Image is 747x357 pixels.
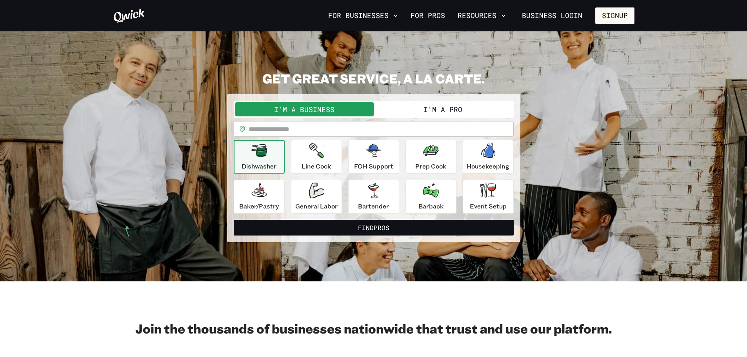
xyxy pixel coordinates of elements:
[454,9,509,22] button: Resources
[405,140,456,174] button: Prep Cook
[463,180,514,214] button: Event Setup
[234,140,285,174] button: Dishwasher
[302,161,331,171] p: Line Cook
[242,161,276,171] p: Dishwasher
[234,180,285,214] button: Baker/Pastry
[235,102,374,116] button: I'm a Business
[325,9,401,22] button: For Businesses
[515,7,589,24] a: Business Login
[113,321,634,336] h2: Join the thousands of businesses nationwide that trust and use our platform.
[291,180,342,214] button: General Labor
[239,201,279,211] p: Baker/Pastry
[405,180,456,214] button: Barback
[295,201,338,211] p: General Labor
[407,9,448,22] a: For Pros
[374,102,512,116] button: I'm a Pro
[234,220,514,236] button: FindPros
[227,71,520,86] h2: GET GREAT SERVICE, A LA CARTE.
[595,7,634,24] button: Signup
[415,161,446,171] p: Prep Cook
[467,161,509,171] p: Housekeeping
[358,201,389,211] p: Bartender
[354,161,393,171] p: FOH Support
[418,201,443,211] p: Barback
[463,140,514,174] button: Housekeeping
[348,140,399,174] button: FOH Support
[291,140,342,174] button: Line Cook
[470,201,507,211] p: Event Setup
[348,180,399,214] button: Bartender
